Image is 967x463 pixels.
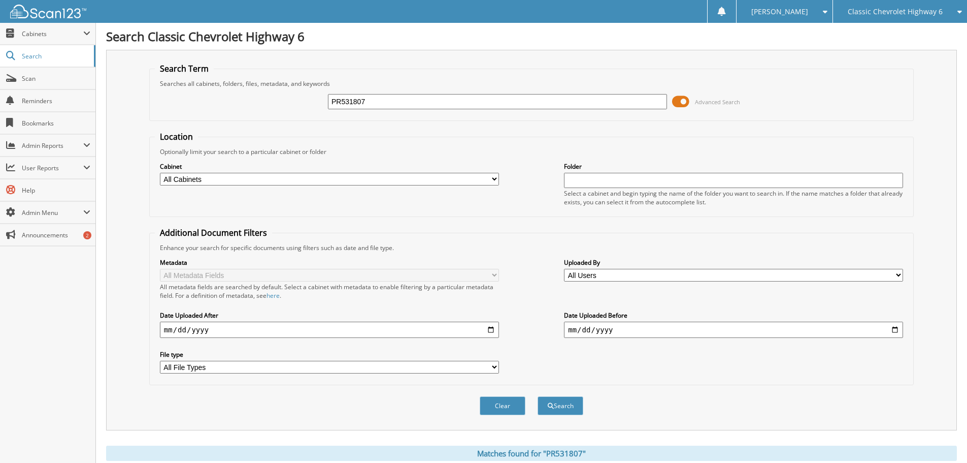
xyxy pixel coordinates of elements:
[22,52,89,60] span: Search
[266,291,280,300] a: here
[22,164,83,172] span: User Reports
[155,243,908,252] div: Enhance your search for specific documents using filters such as date and file type.
[160,162,499,171] label: Cabinet
[160,258,499,267] label: Metadata
[155,227,272,238] legend: Additional Document Filters
[538,396,583,415] button: Search
[83,231,91,239] div: 2
[155,131,198,142] legend: Location
[106,28,957,45] h1: Search Classic Chevrolet Highway 6
[160,283,499,300] div: All metadata fields are searched by default. Select a cabinet with metadata to enable filtering b...
[22,74,90,83] span: Scan
[22,208,83,217] span: Admin Menu
[564,311,903,320] label: Date Uploaded Before
[564,189,903,206] div: Select a cabinet and begin typing the name of the folder you want to search in. If the name match...
[22,231,90,239] span: Announcements
[155,147,908,156] div: Optionally limit your search to a particular cabinet or folder
[22,141,83,150] span: Admin Reports
[10,5,86,18] img: scan123-logo-white.svg
[22,29,83,38] span: Cabinets
[160,311,499,320] label: Date Uploaded After
[564,258,903,267] label: Uploaded By
[564,322,903,338] input: end
[155,79,908,88] div: Searches all cabinets, folders, files, metadata, and keywords
[22,97,90,105] span: Reminders
[695,98,740,106] span: Advanced Search
[22,119,90,128] span: Bookmarks
[160,350,499,359] label: File type
[22,186,90,195] span: Help
[160,322,499,338] input: start
[564,162,903,171] label: Folder
[106,446,957,461] div: Matches found for "PR531807"
[155,63,214,74] legend: Search Term
[751,9,808,15] span: [PERSON_NAME]
[848,9,943,15] span: Classic Chevrolet Highway 6
[480,396,525,415] button: Clear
